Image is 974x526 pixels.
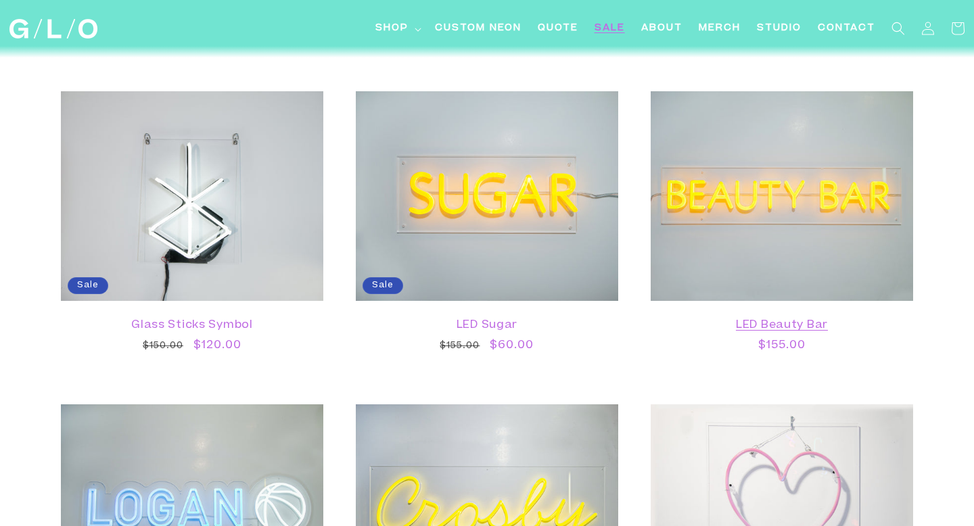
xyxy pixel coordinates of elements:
[5,14,103,44] a: GLO Studio
[633,14,691,44] a: About
[367,14,427,44] summary: Shop
[810,14,883,44] a: Contact
[435,22,521,36] span: Custom Neon
[699,22,741,36] span: Merch
[818,22,875,36] span: Contact
[883,14,913,43] summary: Search
[691,14,749,44] a: Merch
[757,22,802,36] span: Studio
[595,22,625,36] span: SALE
[375,22,409,36] span: Shop
[730,337,974,526] iframe: Chat Widget
[749,14,810,44] a: Studio
[427,14,530,44] a: Custom Neon
[538,22,578,36] span: Quote
[9,19,97,39] img: GLO Studio
[730,337,974,526] div: Widget de chat
[641,22,682,36] span: About
[664,319,900,332] a: LED Beauty Bar
[74,319,310,332] a: Glass Sticks Symbol
[530,14,586,44] a: Quote
[586,14,633,44] a: SALE
[369,319,605,332] a: LED Sugar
